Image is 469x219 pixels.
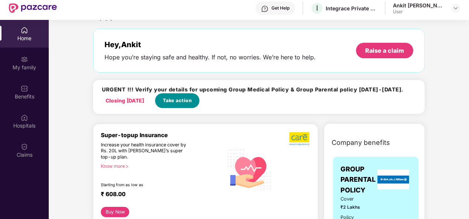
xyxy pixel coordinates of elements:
[393,9,445,15] div: User
[21,56,28,63] img: svg+xml;base64,PHN2ZyB3aWR0aD0iMjAiIGhlaWdodD0iMjAiIHZpZXdCb3g9IjAgMCAyMCAyMCIgZmlsbD0ibm9uZSIgeG...
[393,2,445,9] div: Ankit [PERSON_NAME]
[340,164,376,195] span: GROUP PARENTAL POLICY
[453,5,459,11] img: svg+xml;base64,PHN2ZyBpZD0iRHJvcGRvd24tMzJ4MzIiIHhtbG5zPSJodHRwOi8vd3d3LnczLm9yZy8yMDAwL3N2ZyIgd2...
[101,207,129,217] button: Buy Now
[223,143,275,196] img: svg+xml;base64,PHN2ZyB4bWxucz0iaHR0cDovL3d3dy53My5vcmcvMjAwMC9zdmciIHhtbG5zOnhsaW5rPSJodHRwOi8vd3...
[105,40,316,49] div: Hey, Ankit
[340,195,367,203] span: Cover
[106,97,144,105] div: Closing [DATE]
[326,5,377,12] div: Integrace Private Limited
[377,170,409,190] img: insurerLogo
[261,5,268,13] img: svg+xml;base64,PHN2ZyBpZD0iSGVscC0zMngzMiIgeG1sbnM9Imh0dHA6Ly93d3cudzMub3JnLzIwMDAvc3ZnIiB3aWR0aD...
[316,4,318,13] span: I
[271,5,290,11] div: Get Help
[101,182,192,188] div: Starting from as low as
[125,164,129,168] span: right
[155,93,199,108] button: Take action
[9,3,57,13] img: New Pazcare Logo
[289,132,310,146] img: b5dec4f62d2307b9de63beb79f102df3.png
[101,191,216,199] div: ₹ 608.00
[105,53,316,61] div: Hope you’re staying safe and healthy. If not, no worries. We’re here to help.
[21,85,28,92] img: svg+xml;base64,PHN2ZyBpZD0iQmVuZWZpdHMiIHhtbG5zPSJodHRwOi8vd3d3LnczLm9yZy8yMDAwL3N2ZyIgd2lkdGg9Ij...
[332,138,390,148] span: Company benefits
[340,204,367,211] span: ₹2 Lakhs
[101,132,223,139] div: Super-topup Insurance
[365,46,404,55] div: Raise a claim
[21,27,28,34] img: svg+xml;base64,PHN2ZyBpZD0iSG9tZSIgeG1sbnM9Imh0dHA6Ly93d3cudzMub3JnLzIwMDAvc3ZnIiB3aWR0aD0iMjAiIG...
[101,163,219,168] div: Know more
[101,142,191,160] div: Increase your health insurance cover by Rs. 20L with [PERSON_NAME]’s super top-up plan.
[21,143,28,150] img: svg+xml;base64,PHN2ZyBpZD0iQ2xhaW0iIHhtbG5zPSJodHRwOi8vd3d3LnczLm9yZy8yMDAwL3N2ZyIgd2lkdGg9IjIwIi...
[21,114,28,121] img: svg+xml;base64,PHN2ZyBpZD0iSG9zcGl0YWxzIiB4bWxucz0iaHR0cDovL3d3dy53My5vcmcvMjAwMC9zdmciIHdpZHRoPS...
[102,86,403,93] h4: URGENT !!! Verify your details for upcoming Group Medical Policy & Group Parental policy [DATE]-[...
[163,97,192,104] span: Take action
